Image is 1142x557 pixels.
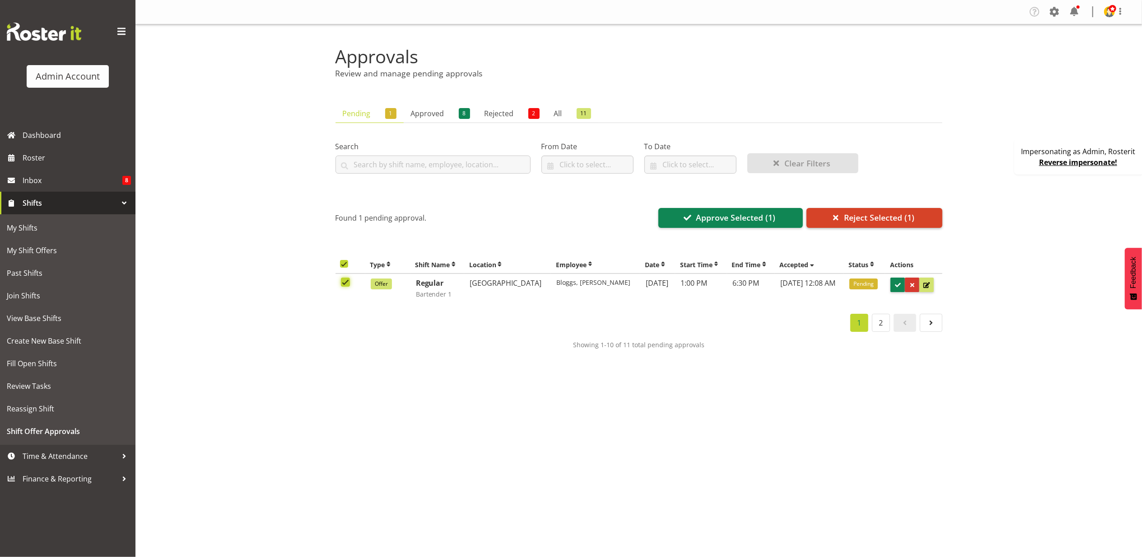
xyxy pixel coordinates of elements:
span: Fill Open Shifts [7,357,129,370]
a: My Shifts [2,217,133,239]
th: Date [640,257,676,274]
span: Inbox [23,174,122,187]
a: Reverse impersonate! [1039,157,1117,167]
small: Showing 1-10 of 11 total pending approvals [573,340,704,349]
a: Approved [404,104,477,123]
strong: Regular [416,278,444,288]
span: Feedback [1129,257,1137,288]
span: 8 [459,108,470,119]
a: All [547,104,598,123]
th: Actions [885,257,942,274]
span: 8 [122,176,131,185]
span: Clear Filters [784,157,830,169]
span: Finance & Reporting [23,472,117,486]
button: View Details & Add Notes [919,278,934,292]
a: View Base Shifts [2,307,133,330]
a: My Shift Offers [2,239,133,262]
span: Past Shifts [7,266,129,280]
button: Approve Selected (1) [658,208,803,228]
span: My Shift Offers [7,244,129,257]
span: 1 [385,108,396,119]
th: Shift Name [410,257,465,274]
p: Bloggs, [PERSON_NAME] [556,278,634,287]
th: Accepted [775,257,844,274]
img: admin-rosteritf9cbda91fdf824d97c9d6345b1f660ea.png [1104,6,1115,17]
a: Pending [336,104,404,123]
span: Join Shifts [7,289,129,302]
td: [GEOGRAPHIC_DATA] [464,274,551,303]
span: 2 [528,108,540,119]
span: Reject Selected (1) [844,212,914,223]
th: End Time [727,257,775,274]
td: 6:30 PM [727,274,775,303]
p: Found 1 pending approval. [336,213,427,222]
td: 1:00 PM [675,274,727,303]
span: Pending [849,278,878,289]
span: Shift Offer Approvals [7,425,129,438]
a: Join Shifts [2,284,133,307]
td: [DATE] 12:08 AM [775,274,844,303]
th: Status [844,257,885,274]
a: Shift Offer Approvals [2,420,133,443]
span: 11 [577,108,591,119]
a: 2 [872,314,890,332]
button: Reject Selected (1) [806,208,942,228]
button: Quick Reject [905,278,919,292]
span: Dashboard [23,128,131,142]
a: Rejected [477,104,547,123]
span: View Base Shifts [7,312,129,325]
label: From Date [541,141,634,152]
span: Create New Base Shift [7,334,129,348]
span: Reassign Shift [7,402,129,415]
div: Admin Account [36,70,100,83]
a: Create New Base Shift [2,330,133,352]
span: Shifts [23,196,117,210]
a: Past Shifts [2,262,133,284]
button: Clear Filters [747,153,858,173]
span: Offer [371,278,392,289]
button: Feedback - Show survey [1125,248,1142,309]
p: Impersonating as Admin, Rosterit [1021,146,1135,157]
input: Click to select... [541,156,634,174]
span: Review Tasks [7,379,129,393]
th: Location [464,257,551,274]
a: Fill Open Shifts [2,352,133,375]
th: Employee [551,257,640,274]
h2: Review and manage pending approvals [336,68,942,78]
button: Quick Approve [890,278,905,292]
input: Search by shift name, employee, location... [336,156,531,174]
label: Search [336,141,531,152]
input: Click to select... [644,156,736,174]
img: Rosterit website logo [7,23,81,41]
h1: Approvals [336,46,942,66]
label: To Date [644,141,736,152]
span: Approve Selected (1) [696,212,775,223]
a: Reassign Shift [2,397,133,420]
small: Bartender 1 [416,290,452,298]
span: My Shifts [7,221,129,235]
a: Review Tasks [2,375,133,397]
td: [DATE] [640,274,676,303]
th: Start Time [675,257,727,274]
th: Type [365,257,410,274]
span: Time & Attendance [23,449,117,463]
span: Roster [23,151,131,165]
